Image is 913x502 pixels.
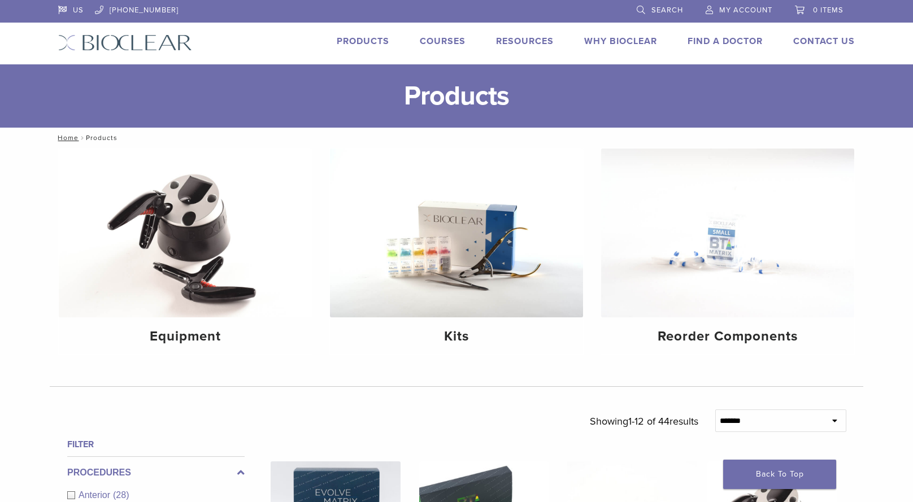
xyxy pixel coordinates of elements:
a: Find A Doctor [688,36,763,47]
a: Reorder Components [601,149,854,354]
h4: Equipment [68,326,303,347]
p: Showing results [590,409,698,433]
img: Kits [330,149,583,317]
span: Anterior [79,490,113,500]
a: Resources [496,36,554,47]
span: 0 items [813,6,844,15]
span: My Account [719,6,772,15]
nav: Products [50,128,863,148]
h4: Filter [67,438,245,451]
h4: Reorder Components [610,326,845,347]
h4: Kits [339,326,574,347]
span: / [79,135,86,141]
span: 1-12 of 44 [628,415,669,427]
img: Bioclear [58,34,192,51]
a: Back To Top [723,460,836,489]
label: Procedures [67,466,245,479]
a: Contact Us [793,36,855,47]
img: Reorder Components [601,149,854,317]
a: Equipment [59,149,312,354]
img: Equipment [59,149,312,317]
a: Why Bioclear [584,36,657,47]
span: (28) [113,490,129,500]
span: Search [651,6,683,15]
a: Kits [330,149,583,354]
a: Products [337,36,389,47]
a: Home [54,134,79,142]
a: Courses [420,36,466,47]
